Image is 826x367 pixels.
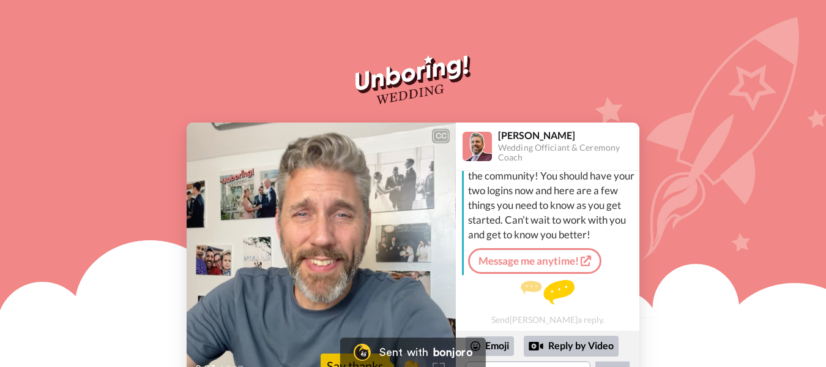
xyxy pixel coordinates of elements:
a: Bonjoro LogoSent withbonjoro [340,338,486,367]
div: Reply by Video [524,336,619,357]
div: [PERSON_NAME] [498,129,639,141]
img: Profile Image [463,132,492,161]
a: Message me anytime! [468,248,601,274]
div: Wedding Officiant & Ceremony Coach [498,143,639,164]
div: Hey [PERSON_NAME]! A huge unboring welcome to you – I’m so thrilled you’re inside the course and ... [468,124,636,242]
div: Reply by Video [529,339,543,354]
div: Emoji [466,336,514,356]
div: bonjoro [433,347,472,358]
div: Send [PERSON_NAME] a reply. [456,280,639,325]
img: Unboring!Wedding logo [355,55,470,104]
img: Bonjoro Logo [354,344,371,361]
div: Sent with [379,347,428,358]
img: message.svg [521,280,575,305]
div: CC [433,130,448,142]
